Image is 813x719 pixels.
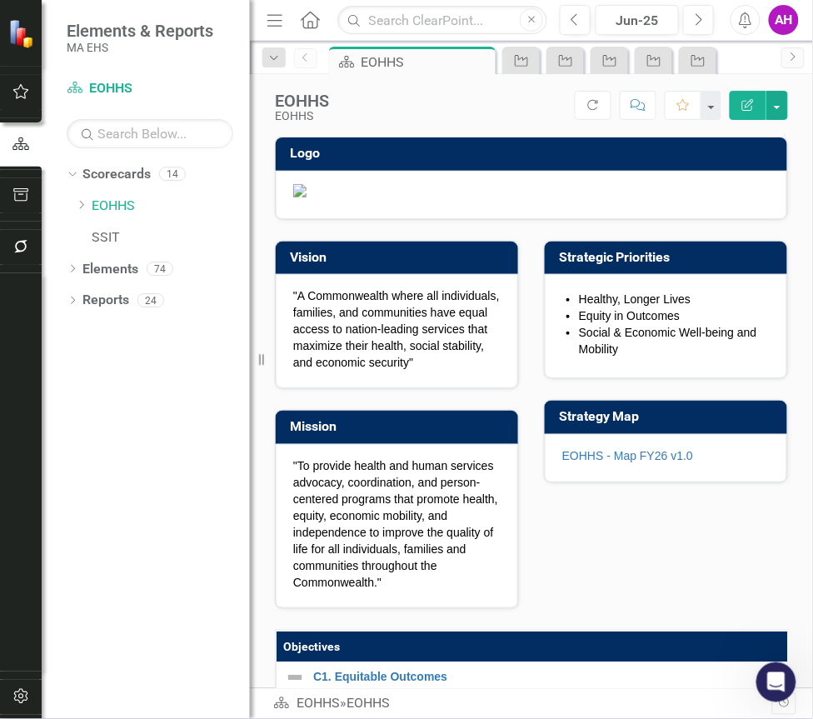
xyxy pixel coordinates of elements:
[122,247,320,283] div: what does update field mean
[756,662,796,702] iframe: Intercom live chat
[27,307,307,372] div: Update fields are fields that change over time based on your reporting frequency. They're tied to...
[67,21,213,41] span: Elements & Reports
[13,247,320,297] div: Arianne says…
[292,7,322,37] div: Close
[596,5,679,35] button: Jun-25
[13,116,320,247] div: Fin says…
[79,546,92,559] button: Upload attachment
[26,546,39,559] button: Emoji picker
[81,8,101,21] h1: Fin
[361,52,491,72] div: EOHHS
[13,297,320,646] div: Fin says…
[293,459,498,589] span: "To provide health and human services advocacy, coordination, and person-centered programs that p...
[14,511,319,539] textarea: Message…
[27,55,307,104] div: Are you looking to add specific summary columns for your initiatives, or does the default layout ...
[559,250,779,265] h3: Strategic Priorities
[286,539,312,566] button: Send a message…
[11,7,42,38] button: go back
[13,116,273,234] div: If you still need help customizing your report layout or adding specific summary columns for your...
[91,32,104,46] a: Source reference 8580629:
[27,380,307,462] div: For example, if you have a monthly measure, fields like Analysis, Status, and Recommendations are...
[579,326,757,356] span: Social & Economic Well-being and Mobility
[27,470,307,519] div: This is different from edit fields (like Description or Owner) that stay the same across all peri...
[132,358,146,372] a: Source reference 8277606:
[92,197,250,216] a: EOHHS
[579,309,680,322] span: Equity in Outcomes
[559,409,779,424] h3: Strategy Map
[579,292,691,306] span: Healthy, Longer Lives
[275,92,329,110] div: EOHHS
[81,21,207,37] p: The team can also help
[290,146,779,161] h3: Logo
[562,449,693,462] a: EOHHS - Map FY26 v1.0
[601,11,673,31] div: Jun-25
[275,110,329,122] div: EOHHS
[147,262,173,276] div: 74
[13,297,320,644] div: Update fields are fields that change over time based on your reporting frequency. They're tied to...
[261,7,292,38] button: Home
[67,41,213,54] small: MA EHS
[290,419,510,434] h3: Mission
[92,228,250,247] a: SSIT
[159,167,186,182] div: 14
[293,289,500,369] span: "A Commonwealth where all individuals, families, and communities have equal access to nation-lead...
[106,546,119,559] button: Start recording
[136,257,307,273] div: what does update field mean
[273,695,772,714] div: »
[67,119,233,148] input: Search Below...
[337,6,547,35] input: Search ClearPoint...
[82,260,138,279] a: Elements
[285,667,305,687] img: Not Defined
[297,696,340,712] a: EOHHS
[137,293,164,307] div: 24
[8,18,38,48] img: ClearPoint Strategy
[67,79,233,98] a: EOHHS
[82,291,129,310] a: Reports
[52,546,66,559] button: Gif picker
[347,696,390,712] div: EOHHS
[293,184,770,197] img: Document.png
[769,5,799,35] button: AH
[82,165,151,184] a: Scorecards
[290,250,510,265] h3: Vision
[135,505,148,518] a: Source reference 8342009:
[153,448,167,462] a: Source reference 8316036:
[27,126,260,224] div: If you still need help customizing your report layout or adding specific summary columns for your...
[47,9,74,36] img: Profile image for Fin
